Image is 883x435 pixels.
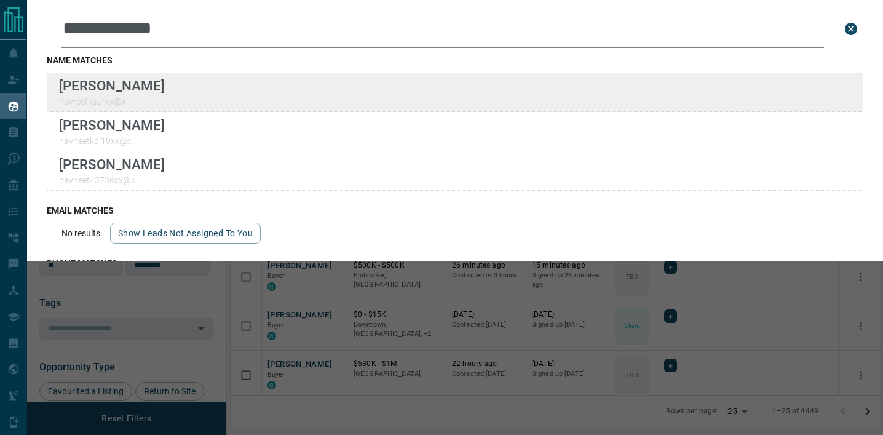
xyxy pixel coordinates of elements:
[59,78,165,94] p: [PERSON_NAME]
[61,228,103,238] p: No results.
[839,17,863,41] button: close search bar
[47,258,863,268] h3: phone matches
[59,136,165,146] p: navneetkd.19xx@x
[59,97,165,106] p: navreetkaurxx@x
[47,206,863,215] h3: email matches
[47,55,863,65] h3: name matches
[110,223,261,244] button: show leads not assigned to you
[59,175,165,185] p: navneet43736xx@x
[59,117,165,133] p: [PERSON_NAME]
[59,156,165,172] p: [PERSON_NAME]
